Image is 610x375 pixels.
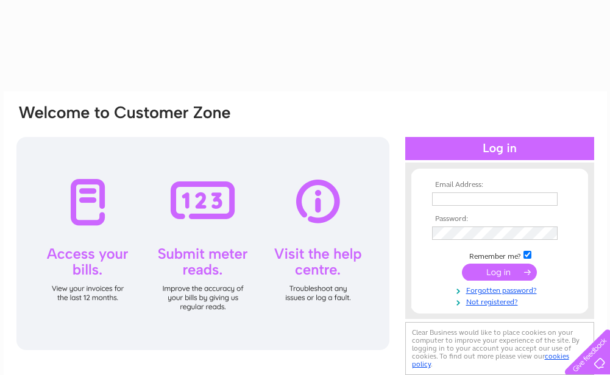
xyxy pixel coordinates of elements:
a: Forgotten password? [432,284,570,295]
a: cookies policy [412,352,569,368]
th: Password: [429,215,570,223]
a: Not registered? [432,295,570,307]
div: Clear Business would like to place cookies on your computer to improve your experience of the sit... [405,322,594,375]
td: Remember me? [429,249,570,261]
th: Email Address: [429,181,570,189]
input: Submit [462,264,537,281]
